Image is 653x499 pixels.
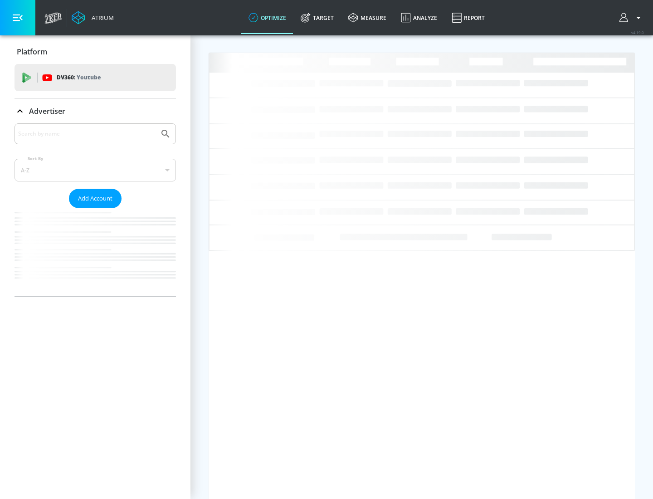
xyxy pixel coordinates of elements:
a: optimize [241,1,293,34]
div: DV360: Youtube [15,64,176,91]
p: Youtube [77,73,101,82]
a: measure [341,1,394,34]
span: v 4.19.0 [631,30,644,35]
div: Advertiser [15,123,176,296]
button: Add Account [69,189,122,208]
p: DV360: [57,73,101,83]
div: A-Z [15,159,176,181]
a: Target [293,1,341,34]
nav: list of Advertiser [15,208,176,296]
div: Advertiser [15,98,176,124]
div: Platform [15,39,176,64]
a: Analyze [394,1,444,34]
p: Platform [17,47,47,57]
label: Sort By [26,156,45,161]
input: Search by name [18,128,156,140]
p: Advertiser [29,106,65,116]
a: Atrium [72,11,114,24]
span: Add Account [78,193,112,204]
div: Atrium [88,14,114,22]
a: Report [444,1,492,34]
